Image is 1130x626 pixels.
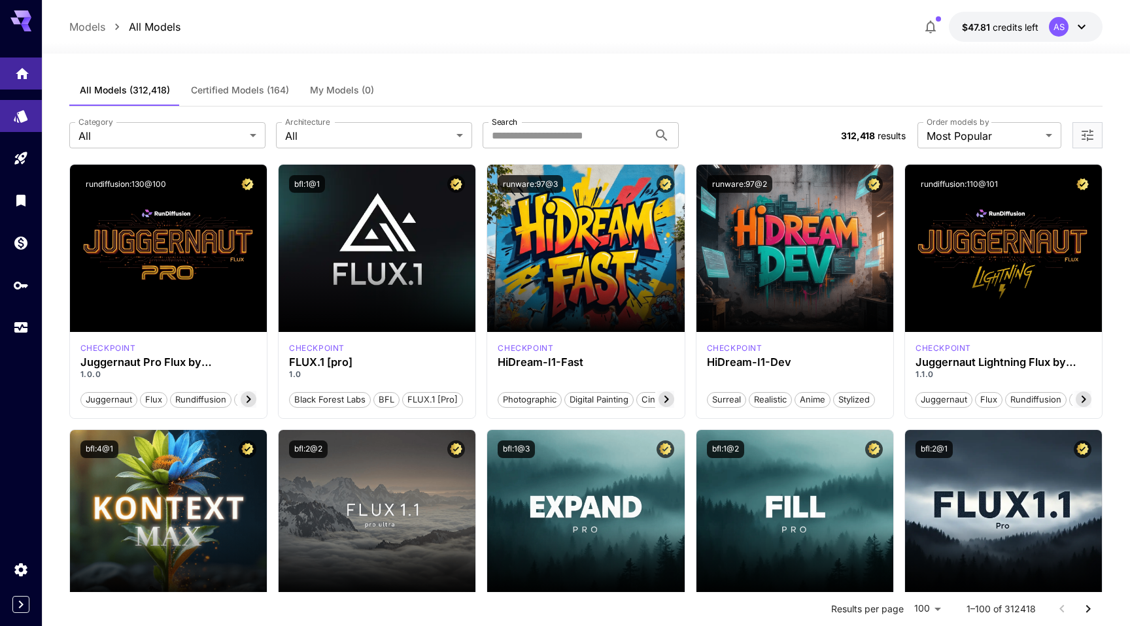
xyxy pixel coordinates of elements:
span: FLUX.1 [pro] [403,393,462,406]
button: Certified Model – Vetted for best performance and includes a commercial license. [865,440,883,458]
button: Certified Model – Vetted for best performance and includes a commercial license. [1074,440,1091,458]
span: All [285,128,451,144]
button: flux [975,391,1002,408]
p: checkpoint [916,342,971,354]
button: Open more filters [1080,127,1095,144]
h3: HiDream-I1-Dev [707,356,883,369]
div: Expand sidebar [12,596,29,613]
div: Playground [13,150,29,167]
button: juggernaut [80,391,137,408]
div: Models [13,108,29,124]
button: Photographic [498,391,562,408]
div: Usage [13,320,29,336]
span: All Models (312,418) [80,84,170,96]
div: HiDream-I1-Fast [498,356,674,369]
button: Certified Model – Vetted for best performance and includes a commercial license. [1074,175,1091,193]
button: runware:97@2 [707,175,772,193]
button: Certified Model – Vetted for best performance and includes a commercial license. [239,175,256,193]
button: Certified Model – Vetted for best performance and includes a commercial license. [657,175,674,193]
button: bfl:1@2 [707,440,744,458]
span: Cinematic [637,393,686,406]
button: flux [140,391,167,408]
div: FLUX.1 D [916,342,971,354]
button: $47.81333AS [949,12,1103,42]
div: Library [13,192,29,208]
label: Architecture [285,116,330,127]
button: rundiffusion:110@101 [916,175,1003,193]
button: runware:97@3 [498,175,563,193]
span: rundiffusion [1006,393,1066,406]
div: $47.81333 [962,20,1038,34]
p: 1–100 of 312418 [967,602,1036,616]
span: 312,418 [841,130,875,141]
div: FLUX.1 D [80,342,136,354]
div: AS [1049,17,1069,37]
div: 100 [909,599,946,618]
span: rundiffusion [171,393,231,406]
a: All Models [129,19,180,35]
p: checkpoint [707,342,762,354]
button: Digital Painting [564,391,634,408]
span: credits left [993,22,1038,33]
div: HiDream Dev [707,342,762,354]
p: Results per page [831,602,904,616]
div: Settings [13,561,29,578]
button: bfl:1@1 [289,175,325,193]
span: schnell [1070,393,1108,406]
button: Certified Model – Vetted for best performance and includes a commercial license. [447,175,465,193]
nav: breadcrumb [69,19,180,35]
p: 1.1.0 [916,369,1091,380]
p: checkpoint [498,342,553,354]
button: pro [234,391,258,408]
span: Photographic [498,393,561,406]
button: bfl:2@1 [916,440,953,458]
p: checkpoint [289,342,345,354]
button: schnell [1069,391,1109,408]
button: rundiffusion [1005,391,1067,408]
span: juggernaut [916,393,972,406]
span: Stylized [834,393,874,406]
h3: Juggernaut Lightning Flux by RunDiffusion [916,356,1091,369]
p: 1.0.0 [80,369,256,380]
span: My Models (0) [310,84,374,96]
div: API Keys [13,277,29,293]
button: FLUX.1 [pro] [402,391,463,408]
button: rundiffusion [170,391,231,408]
span: flux [976,393,1002,406]
label: Search [492,116,517,127]
label: Order models by [927,116,989,127]
p: checkpoint [80,342,136,354]
span: All [78,128,245,144]
button: Certified Model – Vetted for best performance and includes a commercial license. [657,440,674,458]
span: Digital Painting [565,393,633,406]
span: Surreal [708,393,745,406]
span: Black Forest Labs [290,393,370,406]
span: Most Popular [927,128,1040,144]
span: pro [235,393,258,406]
button: Cinematic [636,391,687,408]
span: flux [141,393,167,406]
div: Wallet [13,235,29,251]
div: Juggernaut Pro Flux by RunDiffusion [80,356,256,369]
button: Certified Model – Vetted for best performance and includes a commercial license. [447,440,465,458]
button: rundiffusion:130@100 [80,175,171,193]
button: Anime [795,391,830,408]
span: $47.81 [962,22,993,33]
span: BFL [374,393,399,406]
button: bfl:2@2 [289,440,328,458]
button: Certified Model – Vetted for best performance and includes a commercial license. [239,440,256,458]
button: Stylized [833,391,875,408]
h3: FLUX.1 [pro] [289,356,465,369]
label: Category [78,116,113,127]
span: Anime [795,393,830,406]
p: 1.0 [289,369,465,380]
button: Realistic [749,391,792,408]
a: Models [69,19,105,35]
button: bfl:4@1 [80,440,118,458]
button: juggernaut [916,391,972,408]
div: Home [14,61,30,78]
